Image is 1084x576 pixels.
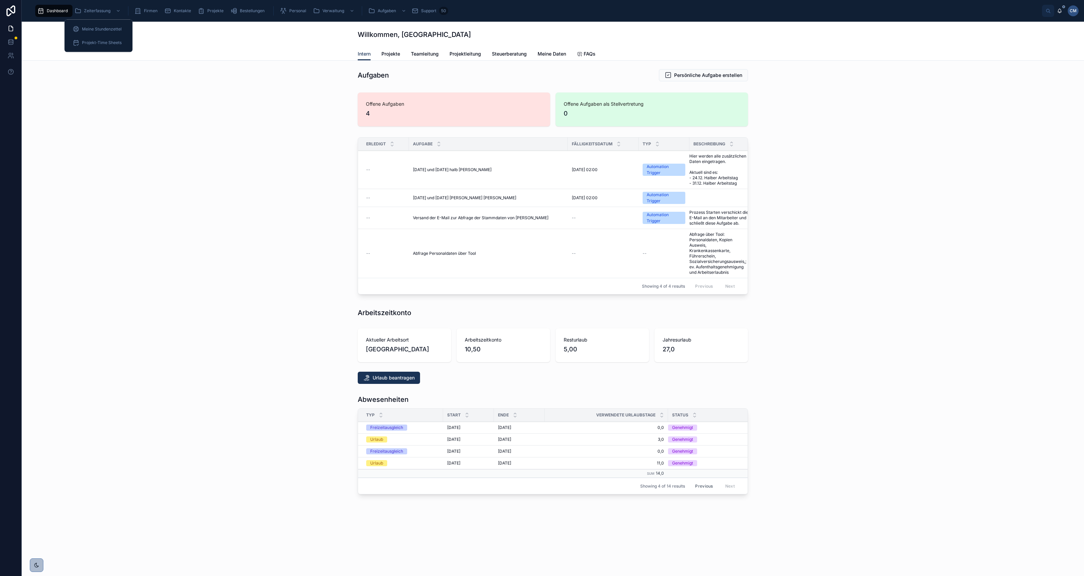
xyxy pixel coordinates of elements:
span: Personal [289,8,306,14]
span: Bestellungen [240,8,265,14]
a: -- [572,251,634,256]
span: 0,0 [549,425,664,430]
a: Automation Trigger [643,164,685,176]
span: [DATE] [447,425,460,430]
span: [DATE] 02:00 [572,195,598,201]
span: 10,50 [465,345,542,354]
div: Genehmigt [672,460,693,466]
span: Aktueller Arbeitsort [366,336,443,343]
span: Zeiterfassung [84,8,110,14]
span: Projekte [381,50,400,57]
span: Meine Daten [538,50,566,57]
a: [DATE] 02:00 [572,167,634,172]
span: Aufgaben [378,8,396,14]
span: CM [1070,8,1077,14]
span: Meine Stundenzettel [82,26,122,32]
div: scrollable content [33,3,1042,18]
span: -- [366,215,370,221]
button: Urlaub beantragen [358,372,420,384]
span: Projekt-Time Sheets [82,40,122,45]
a: Aufgaben [366,5,410,17]
span: 4 [366,109,542,118]
a: Personal [278,5,311,17]
a: Abfrage über Tool: Personaldaten, Kopien Ausweis, Krankenkassenkarte, Führerschein, Sozialversich... [689,232,749,275]
span: Typ [643,141,651,147]
span: [GEOGRAPHIC_DATA] [366,345,443,354]
span: Persönliche Aufgabe erstellen [674,72,742,79]
h1: Abwesenheiten [358,395,409,404]
a: -- [366,167,405,172]
span: Erledigt [366,141,386,147]
span: [DATE] [498,460,511,466]
a: Hier werden alle zusätzlichen Daten eingetragen. Aktuell sind es: - 24.12. Halber Arbeitstag - 31... [689,153,749,186]
a: [DATE] 02:00 [572,195,634,201]
span: Fälligkeitsdatum [572,141,612,147]
a: Projekte [196,5,228,17]
a: Teamleitung [411,48,439,61]
span: Projektleitung [450,50,481,57]
span: Urlaub beantragen [373,374,415,381]
a: -- [366,251,405,256]
span: Showing 4 of 14 results [640,484,685,489]
span: Teamleitung [411,50,439,57]
span: [DATE] [447,437,460,442]
div: Automation Trigger [647,164,681,176]
a: Abfrage Personaldaten über Tool [413,251,564,256]
span: [DATE] [498,449,511,454]
a: Firmen [132,5,162,17]
button: Persönliche Aufgabe erstellen [659,69,748,81]
a: -- [572,215,634,221]
a: Kontakte [162,5,196,17]
a: [DATE] und [DATE] [PERSON_NAME] [PERSON_NAME] [413,195,564,201]
a: Steuerberatung [492,48,527,61]
span: Ende [498,412,509,418]
a: Meine Daten [538,48,566,61]
a: Bestellungen [228,5,269,17]
span: -- [366,195,370,201]
span: [DATE] [498,425,511,430]
span: -- [572,251,576,256]
span: Beschreibung [693,141,725,147]
div: Urlaub [370,460,383,466]
a: Projekt-Time Sheets [68,37,128,49]
span: Jahresurlaub [663,336,740,343]
a: -- [366,215,405,221]
a: Automation Trigger [643,192,685,204]
a: -- [643,251,685,256]
a: Meine Stundenzettel [68,23,128,35]
small: Sum [647,472,654,475]
span: [DATE] und [DATE] halb [PERSON_NAME] [413,167,492,172]
span: Firmen [144,8,158,14]
h1: Aufgaben [358,70,389,80]
span: Verwaltung [322,8,344,14]
a: Dashboard [35,5,72,17]
a: Projektleitung [450,48,481,61]
span: [DATE] [498,437,511,442]
span: Arbeitszeitkonto [465,336,542,343]
span: Support [421,8,436,14]
div: Genehmigt [672,436,693,443]
span: 11,0 [549,460,664,466]
span: Start [447,412,461,418]
span: Aufgabe [413,141,433,147]
span: Kontakte [174,8,191,14]
span: -- [366,167,370,172]
a: Versand der E-Mail zur Abfrage der Stammdaten von [PERSON_NAME] [413,215,564,221]
a: Projekte [381,48,400,61]
a: FAQs [577,48,596,61]
span: Dashboard [47,8,68,14]
span: -- [643,251,647,256]
a: Prozess Starten verschickt die E-Mail an den Mitarbeiter und schließt diese Aufgabe ab. [689,210,749,226]
div: Urlaub [370,436,383,443]
span: Verwendete Urlaubstage [596,412,655,418]
span: Intern [358,50,371,57]
a: Support50 [410,5,450,17]
span: -- [366,251,370,256]
a: Intern [358,48,371,61]
a: [DATE] und [DATE] halb [PERSON_NAME] [413,167,564,172]
span: Versand der E-Mail zur Abfrage der Stammdaten von [PERSON_NAME] [413,215,548,221]
div: Freizeitausgleich [370,425,403,431]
